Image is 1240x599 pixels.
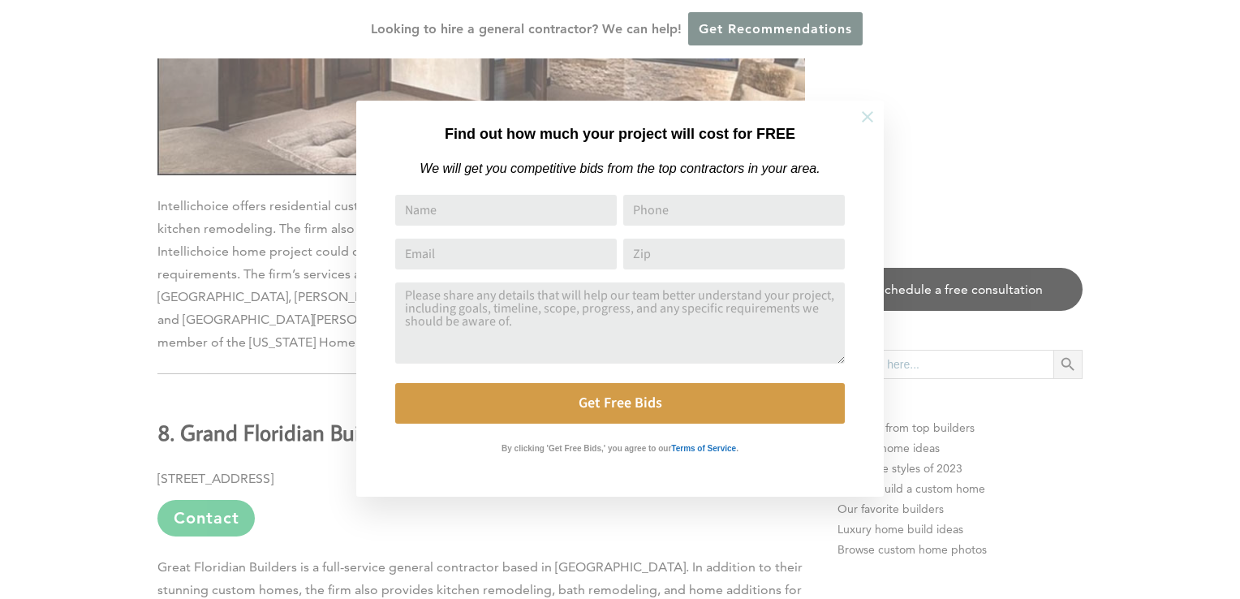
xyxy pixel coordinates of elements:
[395,195,617,226] input: Name
[445,126,795,142] strong: Find out how much your project will cost for FREE
[671,440,736,454] a: Terms of Service
[395,239,617,269] input: Email Address
[671,444,736,453] strong: Terms of Service
[502,444,671,453] strong: By clicking 'Get Free Bids,' you agree to our
[623,239,845,269] input: Zip
[395,383,845,424] button: Get Free Bids
[839,88,896,145] button: Close
[1159,518,1221,580] iframe: Drift Widget Chat Controller
[623,195,845,226] input: Phone
[395,282,845,364] textarea: Comment or Message
[420,162,820,175] em: We will get you competitive bids from the top contractors in your area.
[736,444,738,453] strong: .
